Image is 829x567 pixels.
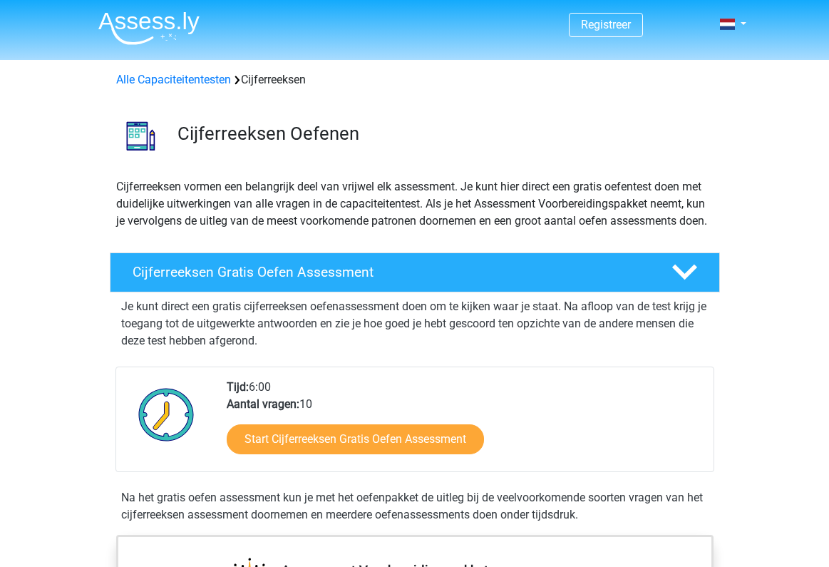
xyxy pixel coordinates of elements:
[115,489,714,523] div: Na het gratis oefen assessment kun je met het oefenpakket de uitleg bij de veelvoorkomende soorte...
[227,380,249,394] b: Tijd:
[130,379,202,450] img: Klok
[227,397,299,411] b: Aantal vragen:
[110,106,171,166] img: cijferreeksen
[581,18,631,31] a: Registreer
[116,178,714,230] p: Cijferreeksen vormen een belangrijk deel van vrijwel elk assessment. Je kunt hier direct een grat...
[116,73,231,86] a: Alle Capaciteitentesten
[133,264,649,280] h4: Cijferreeksen Gratis Oefen Assessment
[121,298,709,349] p: Je kunt direct een gratis cijferreeksen oefenassessment doen om te kijken waar je staat. Na afloo...
[177,123,709,145] h3: Cijferreeksen Oefenen
[104,252,726,292] a: Cijferreeksen Gratis Oefen Assessment
[110,71,719,88] div: Cijferreeksen
[227,424,484,454] a: Start Cijferreeksen Gratis Oefen Assessment
[216,379,713,471] div: 6:00 10
[98,11,200,45] img: Assessly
